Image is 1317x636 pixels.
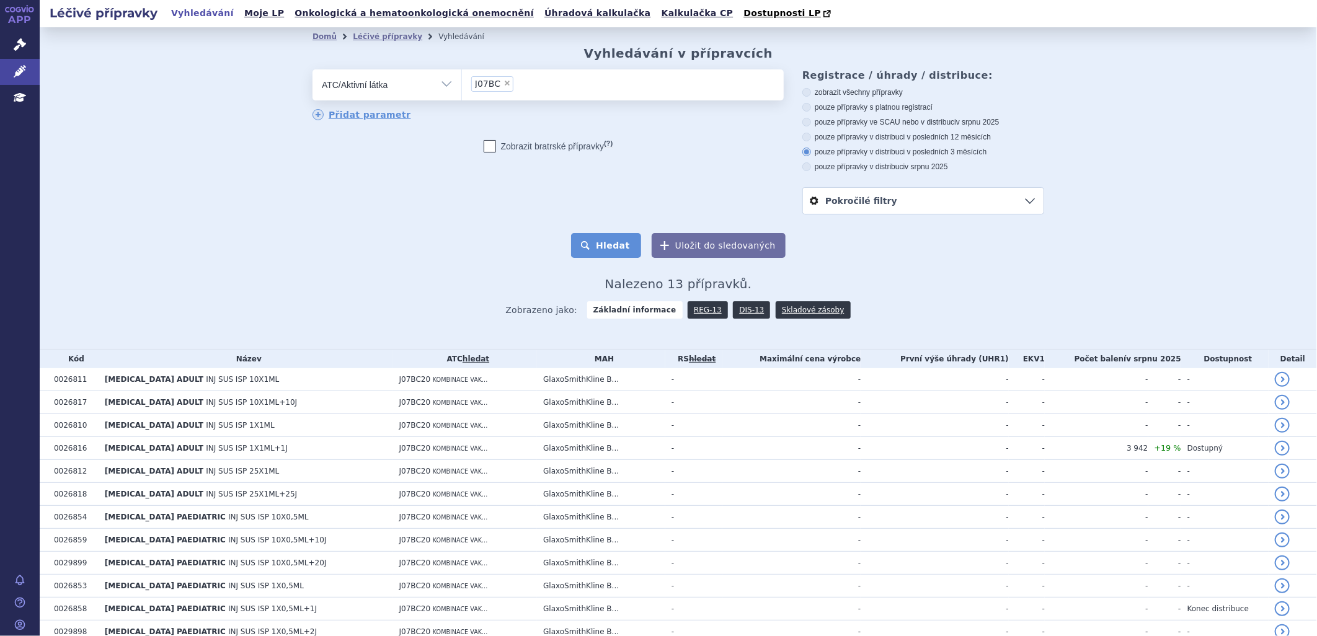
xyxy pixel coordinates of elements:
span: KOMBINACE VAK... [433,514,487,521]
span: v srpnu 2025 [956,118,999,126]
span: J07BC20 [399,398,430,407]
td: - [861,437,1008,460]
td: Konec distribuce [1181,598,1269,621]
th: První výše úhrady (UHR1) [861,350,1008,368]
td: - [1009,529,1045,552]
span: INJ SUS ISP 1X1ML [206,421,274,430]
td: - [1009,391,1045,414]
th: Detail [1269,350,1317,368]
span: VAKCÍNY PROTI HEPATITIDĚ [475,79,500,88]
th: ATC [393,350,538,368]
span: INJ SUS ISP 1X0,5ML+2J [228,627,317,636]
td: - [722,460,861,483]
td: - [665,529,722,552]
td: 3 942 [1045,437,1148,460]
span: KOMBINACE VAK... [433,376,487,383]
td: - [722,575,861,598]
th: MAH [537,350,665,368]
a: REG-13 [688,301,728,319]
td: - [1009,552,1045,575]
span: [MEDICAL_DATA] ADULT [105,467,203,475]
span: [MEDICAL_DATA] PAEDIATRIC [105,627,226,636]
td: 0026817 [48,391,99,414]
td: - [1009,483,1045,506]
span: INJ SUS ISP 10X0,5ML [228,513,309,521]
span: KOMBINACE VAK... [433,399,487,406]
td: GlaxoSmithKline B... [537,391,665,414]
td: - [722,552,861,575]
a: Kalkulačka CP [658,5,737,22]
td: - [665,460,722,483]
td: - [1181,529,1269,552]
td: - [861,575,1008,598]
td: GlaxoSmithKline B... [537,575,665,598]
td: - [722,529,861,552]
h3: Registrace / úhrady / distribuce: [802,69,1044,81]
label: Zobrazit bratrské přípravky [484,140,613,152]
a: Onkologická a hematoonkologická onemocnění [291,5,538,22]
a: detail [1275,395,1290,410]
td: - [861,368,1008,391]
td: - [1148,391,1181,414]
span: KOMBINACE VAK... [433,445,487,452]
span: J07BC20 [399,536,430,544]
td: Dostupný [1181,437,1269,460]
th: EKV1 [1009,350,1045,368]
td: - [1009,437,1045,460]
td: - [861,391,1008,414]
a: Přidat parametr [313,109,411,120]
span: [MEDICAL_DATA] PAEDIATRIC [105,536,226,544]
li: Vyhledávání [438,27,500,46]
td: - [1045,391,1148,414]
label: pouze přípravky v distribuci v posledních 3 měsících [802,147,1044,157]
span: J07BC20 [399,375,430,384]
td: - [1148,368,1181,391]
td: GlaxoSmithKline B... [537,552,665,575]
span: [MEDICAL_DATA] PAEDIATRIC [105,513,226,521]
span: KOMBINACE VAK... [433,491,487,498]
td: GlaxoSmithKline B... [537,414,665,437]
td: - [1148,598,1181,621]
td: - [665,575,722,598]
td: - [861,598,1008,621]
td: - [1009,368,1045,391]
td: 0026858 [48,598,99,621]
span: KOMBINACE VAK... [433,583,487,590]
span: [MEDICAL_DATA] PAEDIATRIC [105,604,226,613]
td: - [1148,506,1181,529]
td: GlaxoSmithKline B... [537,368,665,391]
td: - [1148,529,1181,552]
span: [MEDICAL_DATA] ADULT [105,421,203,430]
td: GlaxoSmithKline B... [537,529,665,552]
span: J07BC20 [399,581,430,590]
label: pouze přípravky ve SCAU nebo v distribuci [802,117,1044,127]
label: pouze přípravky v distribuci [802,162,1044,172]
td: - [1181,460,1269,483]
td: - [1045,414,1148,437]
td: GlaxoSmithKline B... [537,483,665,506]
span: v srpnu 2025 [1127,355,1181,363]
span: Dostupnosti LP [743,8,821,18]
td: 0026811 [48,368,99,391]
span: J07BC20 [399,627,430,636]
span: INJ SUS ISP 10X0,5ML+10J [228,536,326,544]
td: 0026818 [48,483,99,506]
span: KOMBINACE VAK... [433,629,487,635]
a: detail [1275,441,1290,456]
a: detail [1275,372,1290,387]
del: hledat [689,355,716,363]
span: J07BC20 [399,467,430,475]
td: - [665,506,722,529]
td: - [1009,506,1045,529]
a: Léčivé přípravky [353,32,422,41]
td: - [1181,575,1269,598]
td: - [1181,552,1269,575]
span: [MEDICAL_DATA] PAEDIATRIC [105,559,226,567]
a: Úhradová kalkulačka [541,5,655,22]
span: [MEDICAL_DATA] ADULT [105,375,203,384]
h2: Léčivé přípravky [40,4,167,22]
td: - [1045,460,1148,483]
a: detail [1275,532,1290,547]
td: 0026816 [48,437,99,460]
span: INJ SUS ISP 10X1ML [206,375,279,384]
